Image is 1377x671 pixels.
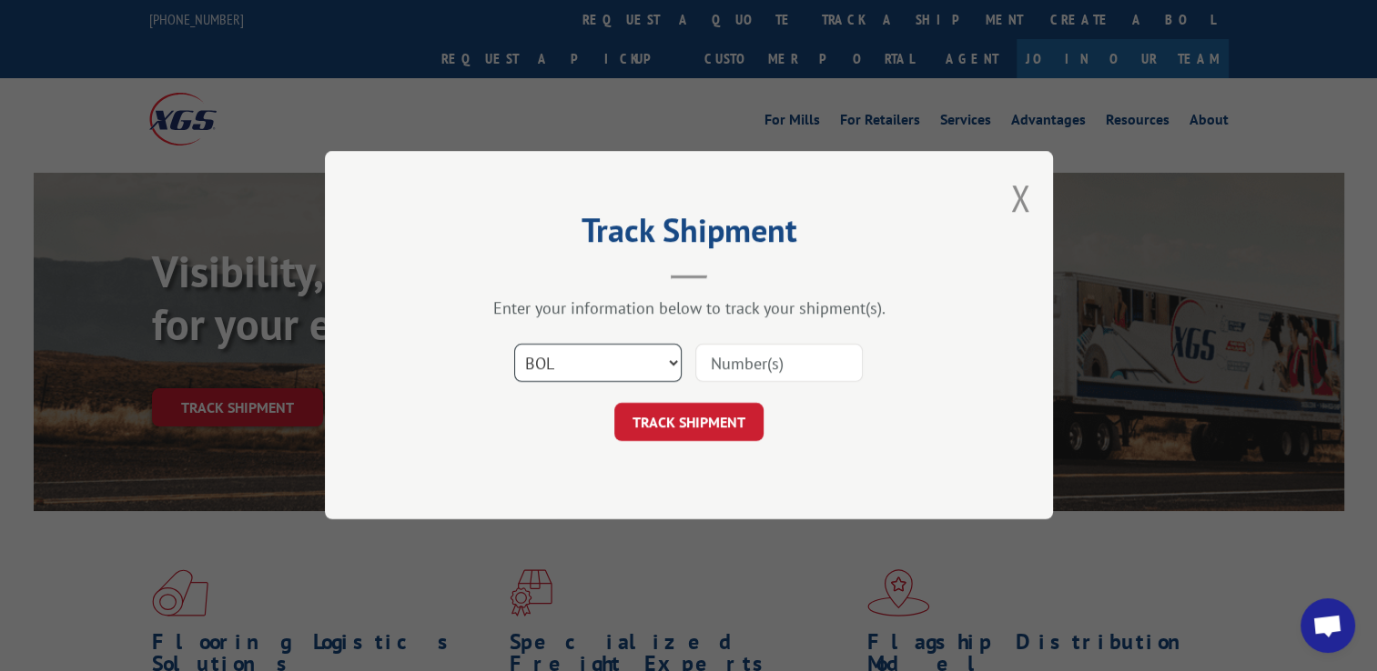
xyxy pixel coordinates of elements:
div: Open chat [1301,598,1355,653]
div: Enter your information below to track your shipment(s). [416,298,962,319]
button: Close modal [1010,174,1030,222]
button: TRACK SHIPMENT [614,404,764,442]
input: Number(s) [695,345,863,383]
h2: Track Shipment [416,217,962,252]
